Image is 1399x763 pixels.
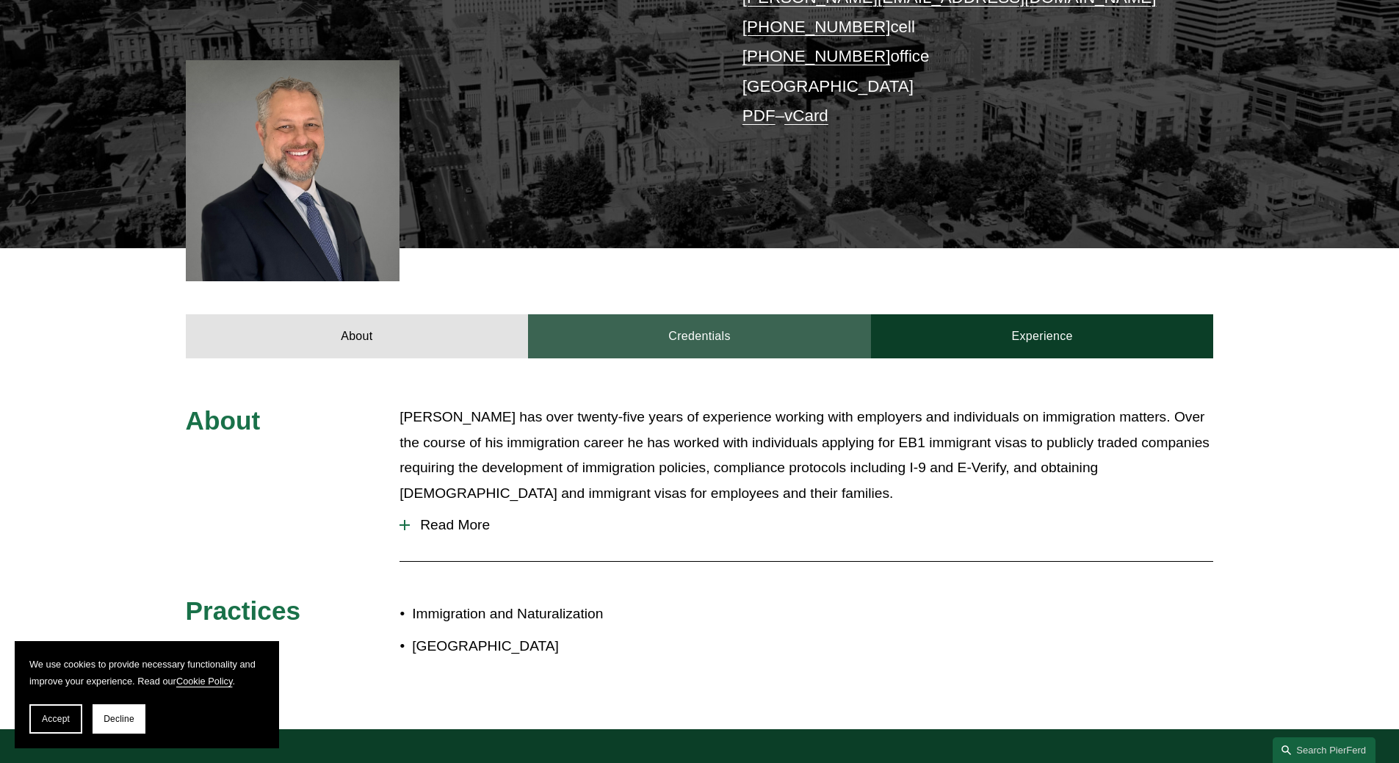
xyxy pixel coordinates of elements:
p: We use cookies to provide necessary functionality and improve your experience. Read our . [29,656,264,690]
a: [PHONE_NUMBER] [742,18,891,36]
p: [PERSON_NAME] has over twenty-five years of experience working with employers and individuals on ... [400,405,1213,506]
a: Experience [871,314,1214,358]
a: About [186,314,529,358]
a: PDF [742,106,776,125]
p: [GEOGRAPHIC_DATA] [412,634,699,659]
button: Read More [400,506,1213,544]
button: Accept [29,704,82,734]
span: Decline [104,714,134,724]
button: Decline [93,704,145,734]
a: Cookie Policy [176,676,233,687]
p: Immigration and Naturalization [412,601,699,627]
a: Search this site [1273,737,1375,763]
a: [PHONE_NUMBER] [742,47,891,65]
span: Read More [410,517,1213,533]
span: About [186,406,261,435]
section: Cookie banner [15,641,279,748]
a: vCard [784,106,828,125]
span: Practices [186,596,301,625]
a: Credentials [528,314,871,358]
span: Accept [42,714,70,724]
